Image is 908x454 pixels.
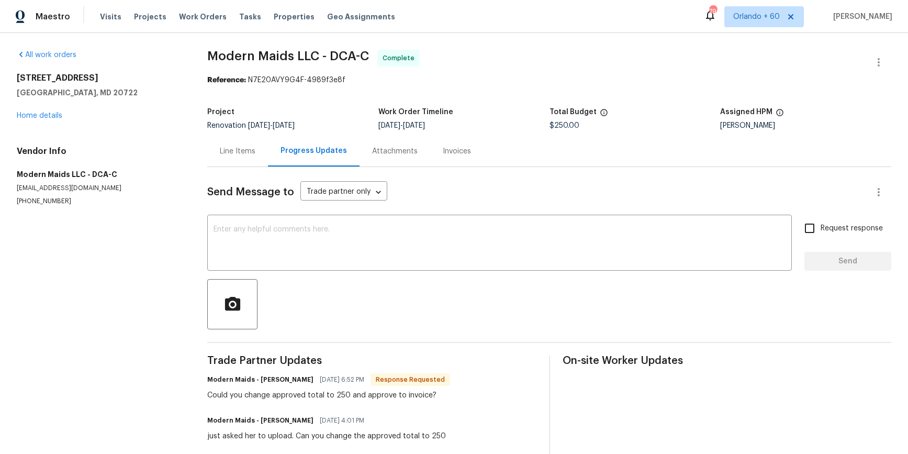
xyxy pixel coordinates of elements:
h5: Total Budget [550,108,597,116]
div: [PERSON_NAME] [720,122,891,129]
span: - [378,122,425,129]
h5: Work Order Timeline [378,108,453,116]
span: Send Message to [207,187,294,197]
span: The hpm assigned to this work order. [776,108,784,122]
span: Maestro [36,12,70,22]
div: Trade partner only [300,184,387,201]
span: Trade Partner Updates [207,356,536,366]
div: 790 [709,6,716,17]
span: Tasks [239,13,261,20]
span: [DATE] [403,122,425,129]
b: Reference: [207,76,246,84]
h5: Modern Maids LLC - DCA-C [17,169,182,180]
span: [DATE] 4:01 PM [320,415,364,426]
div: just asked her to upload. Can you change the approved total to 250 [207,431,446,441]
p: [EMAIL_ADDRESS][DOMAIN_NAME] [17,184,182,193]
span: Request response [821,223,883,234]
span: The total cost of line items that have been proposed by Opendoor. This sum includes line items th... [600,108,608,122]
p: [PHONE_NUMBER] [17,197,182,206]
div: N7E20AVY9G4F-4989f3e8f [207,75,891,85]
span: [DATE] [248,122,270,129]
a: All work orders [17,51,76,59]
h5: Assigned HPM [720,108,772,116]
span: - [248,122,295,129]
div: Line Items [220,146,255,157]
h2: [STREET_ADDRESS] [17,73,182,83]
span: Complete [383,53,419,63]
div: Invoices [443,146,471,157]
span: Renovation [207,122,295,129]
span: Properties [274,12,315,22]
h6: Modern Maids - [PERSON_NAME] [207,374,313,385]
span: Projects [134,12,166,22]
span: Modern Maids LLC - DCA-C [207,50,369,62]
div: Progress Updates [281,146,347,156]
div: Attachments [372,146,418,157]
h5: [GEOGRAPHIC_DATA], MD 20722 [17,87,182,98]
span: Work Orders [179,12,227,22]
span: Geo Assignments [327,12,395,22]
span: [PERSON_NAME] [829,12,892,22]
span: $250.00 [550,122,579,129]
span: Response Requested [372,374,449,385]
span: [DATE] 6:52 PM [320,374,364,385]
div: Could you change approved total to 250 and approve to invoice? [207,390,450,401]
span: [DATE] [378,122,400,129]
h5: Project [207,108,234,116]
span: Visits [100,12,121,22]
h6: Modern Maids - [PERSON_NAME] [207,415,313,426]
h4: Vendor Info [17,146,182,157]
span: Orlando + 60 [733,12,780,22]
span: [DATE] [273,122,295,129]
a: Home details [17,112,62,119]
span: On-site Worker Updates [563,356,892,366]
